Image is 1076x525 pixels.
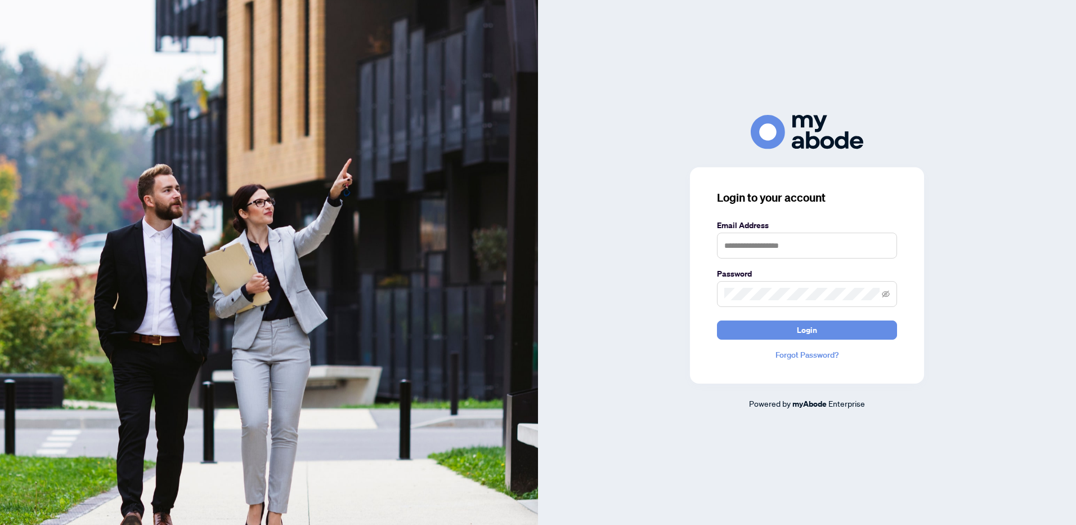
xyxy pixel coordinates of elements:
a: Forgot Password? [717,349,897,361]
span: Login [797,321,817,339]
img: ma-logo [751,115,863,149]
span: Powered by [749,398,791,408]
button: Login [717,321,897,340]
a: myAbode [792,398,827,410]
span: Enterprise [828,398,865,408]
label: Email Address [717,219,897,232]
h3: Login to your account [717,190,897,206]
label: Password [717,268,897,280]
span: eye-invisible [882,290,890,298]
